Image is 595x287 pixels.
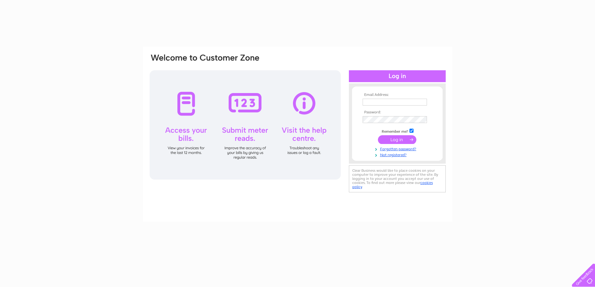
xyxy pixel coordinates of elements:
[352,181,433,189] a: cookies policy
[349,165,446,192] div: Clear Business would like to place cookies on your computer to improve your experience of the sit...
[361,128,434,134] td: Remember me?
[378,135,416,144] input: Submit
[363,146,434,151] a: Forgotten password?
[363,151,434,157] a: Not registered?
[361,110,434,115] th: Password:
[361,93,434,97] th: Email Address:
